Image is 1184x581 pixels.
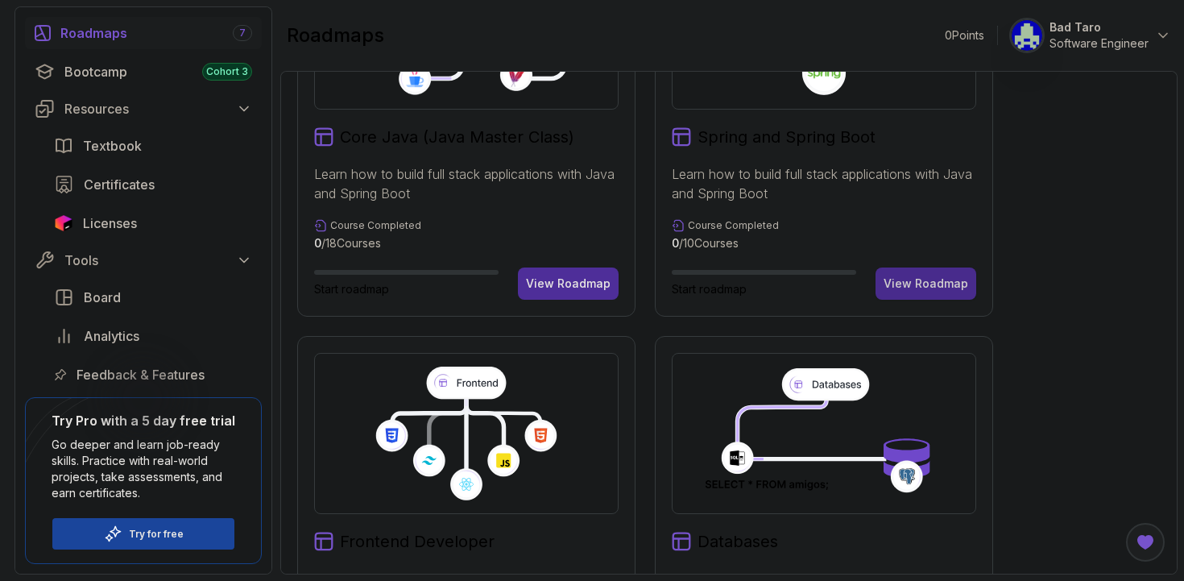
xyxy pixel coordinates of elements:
span: 0 [314,236,321,250]
span: Start roadmap [314,282,389,296]
span: Feedback & Features [77,365,205,384]
span: Certificates [84,175,155,194]
button: user profile imageBad TaroSoftware Engineer [1011,19,1171,52]
p: Go deeper and learn job-ready skills. Practice with real-world projects, take assessments, and ea... [52,437,235,501]
button: Open Feedback Button [1126,523,1165,562]
div: Roadmaps [60,23,252,43]
p: Software Engineer [1049,35,1149,52]
h2: Spring and Spring Boot [698,126,876,148]
img: user profile image [1012,20,1042,51]
p: 0 Points [945,27,984,44]
span: Licenses [83,214,137,233]
button: Resources [25,94,262,123]
a: roadmaps [25,17,262,49]
a: certificates [44,168,262,201]
div: Bootcamp [64,62,252,81]
button: View Roadmap [876,268,976,300]
a: Try for free [129,528,184,541]
h2: Core Java (Java Master Class) [340,126,574,148]
p: Learn how to build full stack applications with Java and Spring Boot [672,164,976,203]
a: analytics [44,320,262,352]
div: View Roadmap [884,276,968,292]
h2: Frontend Developer [340,530,495,553]
span: 0 [672,236,679,250]
h2: roadmaps [287,23,384,48]
div: Resources [64,99,252,118]
p: / 18 Courses [314,235,421,251]
p: Bad Taro [1049,19,1149,35]
p: / 10 Courses [672,235,779,251]
a: feedback [44,359,262,391]
a: board [44,281,262,313]
p: Course Completed [330,219,421,232]
a: licenses [44,207,262,239]
img: jetbrains icon [54,215,73,231]
div: View Roadmap [526,276,611,292]
button: View Roadmap [518,268,619,300]
span: Cohort 3 [206,65,248,78]
button: Tools [25,246,262,275]
span: Textbook [83,136,142,156]
a: bootcamp [25,56,262,88]
p: Learn how to build full stack applications with Java and Spring Boot [314,164,619,203]
span: Analytics [84,326,139,346]
button: Try for free [52,517,235,550]
h2: Databases [698,530,778,553]
div: Tools [64,251,252,270]
span: Board [84,288,121,307]
p: Course Completed [688,219,779,232]
a: textbook [44,130,262,162]
span: Start roadmap [672,282,747,296]
span: 7 [239,27,246,39]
